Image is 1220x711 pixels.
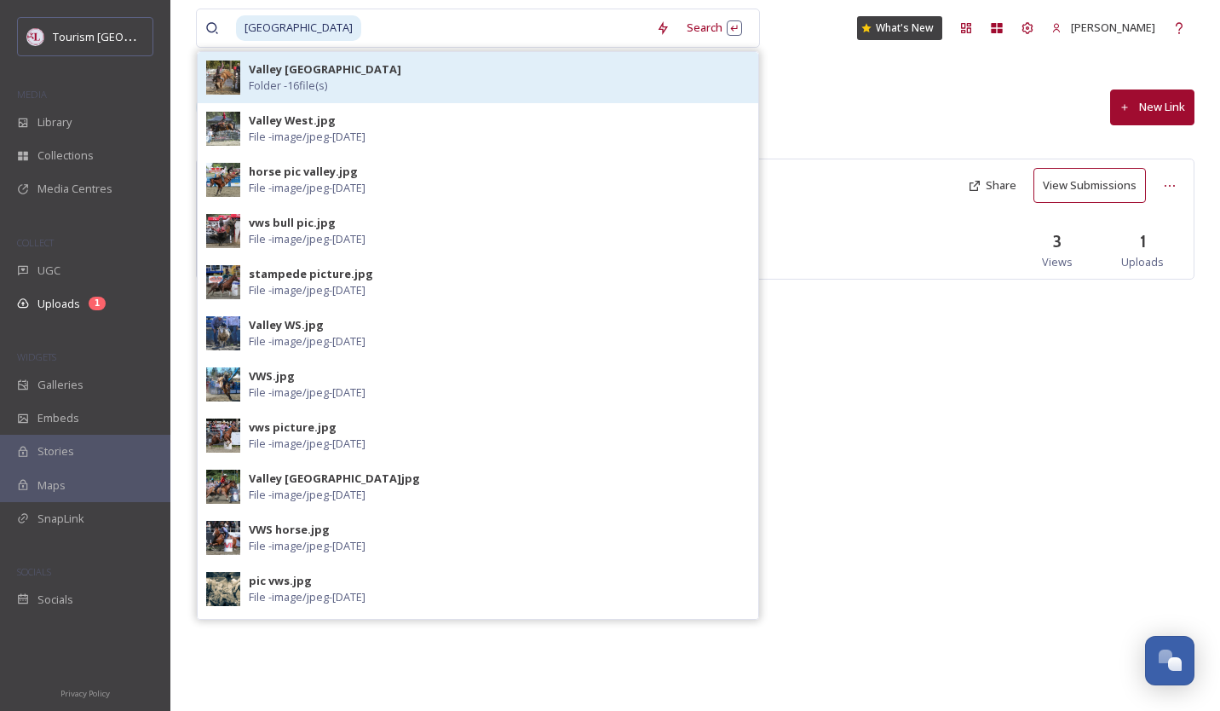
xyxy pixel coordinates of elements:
[17,236,54,249] span: COLLECT
[17,565,51,578] span: SOCIALS
[37,477,66,494] span: Maps
[53,28,205,44] span: Tourism [GEOGRAPHIC_DATA]
[206,367,240,402] img: 0469e47e-85f0-48a7-b4a2-e407c96d904d.jpg
[89,297,106,310] div: 1
[37,296,80,312] span: Uploads
[249,522,330,538] div: VWS horse.jpg
[1121,254,1164,270] span: Uploads
[249,436,365,452] span: File - image/jpeg - [DATE]
[37,377,83,393] span: Galleries
[249,471,420,487] div: Valley [GEOGRAPHIC_DATA]jpg
[249,573,312,589] div: pic vws.jpg
[1043,11,1164,44] a: [PERSON_NAME]
[37,263,60,279] span: UGC
[1042,254,1073,270] span: Views
[206,470,240,504] img: 96c9cb55-a74e-4bed-8d8e-33c24215be26.jpg
[1033,168,1154,203] a: View Submissions
[249,487,365,503] span: File - image/jpeg - [DATE]
[37,181,112,197] span: Media Centres
[249,215,336,231] div: vws bull pic.jpg
[249,180,365,196] span: File - image/jpeg - [DATE]
[249,61,401,77] strong: Valley [GEOGRAPHIC_DATA]
[17,88,47,101] span: MEDIA
[236,15,361,40] span: [GEOGRAPHIC_DATA]
[1140,229,1146,254] h3: 1
[249,164,358,180] div: horse pic valley.jpg
[206,163,240,197] img: 904ada22-2b05-44b6-b19b-d0b31acdda49.jpg
[60,682,110,702] a: Privacy Policy
[249,368,295,384] div: VWS.jpg
[17,350,56,363] span: WIDGETS
[249,129,365,145] span: File - image/jpeg - [DATE]
[37,511,84,527] span: SnapLink
[206,61,240,95] img: 4b0a7faa-25be-41d8-ba05-3c613b469d09.jpg
[60,688,110,699] span: Privacy Policy
[206,214,240,248] img: b1135819-8809-4416-883c-0426258cfb0b.jpg
[206,316,240,350] img: 77a62aa5-33f6-47a3-9bfe-cb6ffdc0d483.jpg
[249,589,365,605] span: File - image/jpeg - [DATE]
[1145,636,1194,685] button: Open Chat
[1071,20,1155,35] span: [PERSON_NAME]
[37,443,74,460] span: Stories
[249,333,365,350] span: File - image/jpeg - [DATE]
[249,266,373,282] div: stampede picture.jpg
[249,282,365,298] span: File - image/jpeg - [DATE]
[1033,168,1146,203] button: View Submissions
[37,114,72,130] span: Library
[206,112,240,146] img: 3329f247-2a4d-4f0b-be43-9fa5e942463c.jpg
[959,169,1025,202] button: Share
[1110,90,1194,124] button: New Link
[206,572,240,606] img: 69cc391c-e4f2-4368-8ed2-978fdd17331b.jpg
[249,78,327,94] span: Folder - 16 file(s)
[206,419,240,453] img: f8c50469-9fa6-4556-bbdd-de087330c07c.jpg
[249,538,365,554] span: File - image/jpeg - [DATE]
[27,28,44,45] img: cropped-langley.webp
[206,521,240,555] img: c0bd3f79-43b8-4ca2-a851-e07e132be21d.jpg
[37,147,94,164] span: Collections
[206,265,240,299] img: 562ebd72-4058-4596-81c5-5b3194bccb1c.jpg
[1053,229,1062,254] h3: 3
[857,16,942,40] a: What's New
[249,317,324,333] div: Valley WS.jpg
[37,592,73,608] span: Socials
[249,419,337,436] div: vws picture.jpg
[37,410,79,426] span: Embeds
[249,231,365,247] span: File - image/jpeg - [DATE]
[249,384,365,401] span: File - image/jpeg - [DATE]
[249,113,336,129] div: Valley West.jpg
[678,11,751,44] div: Search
